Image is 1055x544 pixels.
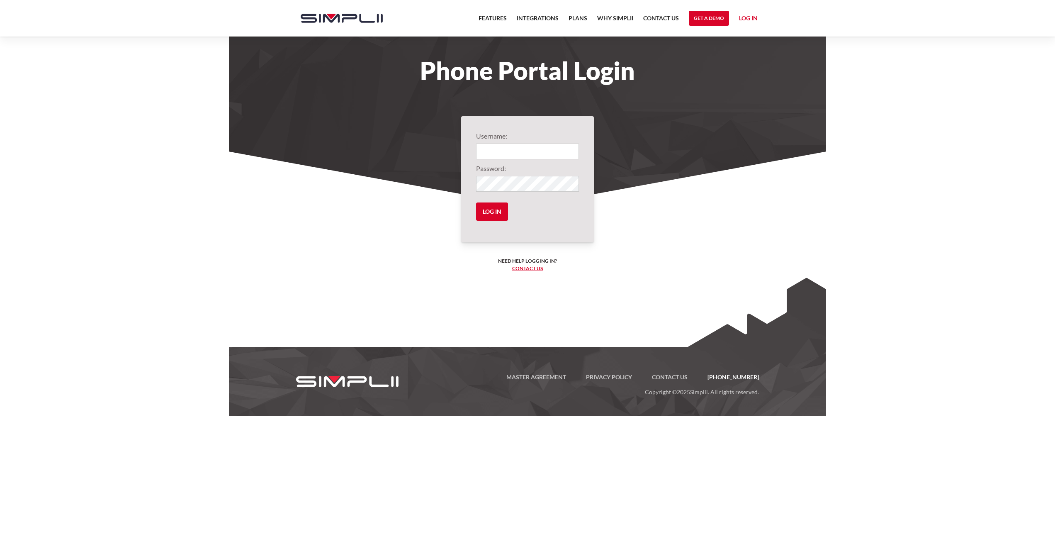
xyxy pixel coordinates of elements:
[739,13,758,26] a: Log in
[476,163,579,173] label: Password:
[476,131,579,227] form: Login
[517,13,559,28] a: Integrations
[496,372,576,382] a: Master Agreement
[643,13,679,28] a: Contact US
[569,13,587,28] a: Plans
[512,265,543,271] a: Contact us
[597,13,633,28] a: Why Simplii
[414,382,759,397] p: Copyright © Simplii. All rights reserved.
[498,257,557,272] h6: Need help logging in? ‍
[292,61,763,80] h1: Phone Portal Login
[677,388,690,395] span: 2025
[476,131,579,141] label: Username:
[576,372,642,382] a: Privacy Policy
[301,14,383,23] img: Simplii
[479,13,507,28] a: Features
[476,202,508,221] input: Log in
[689,11,729,26] a: Get a Demo
[698,372,759,382] a: [PHONE_NUMBER]
[642,372,698,382] a: Contact US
